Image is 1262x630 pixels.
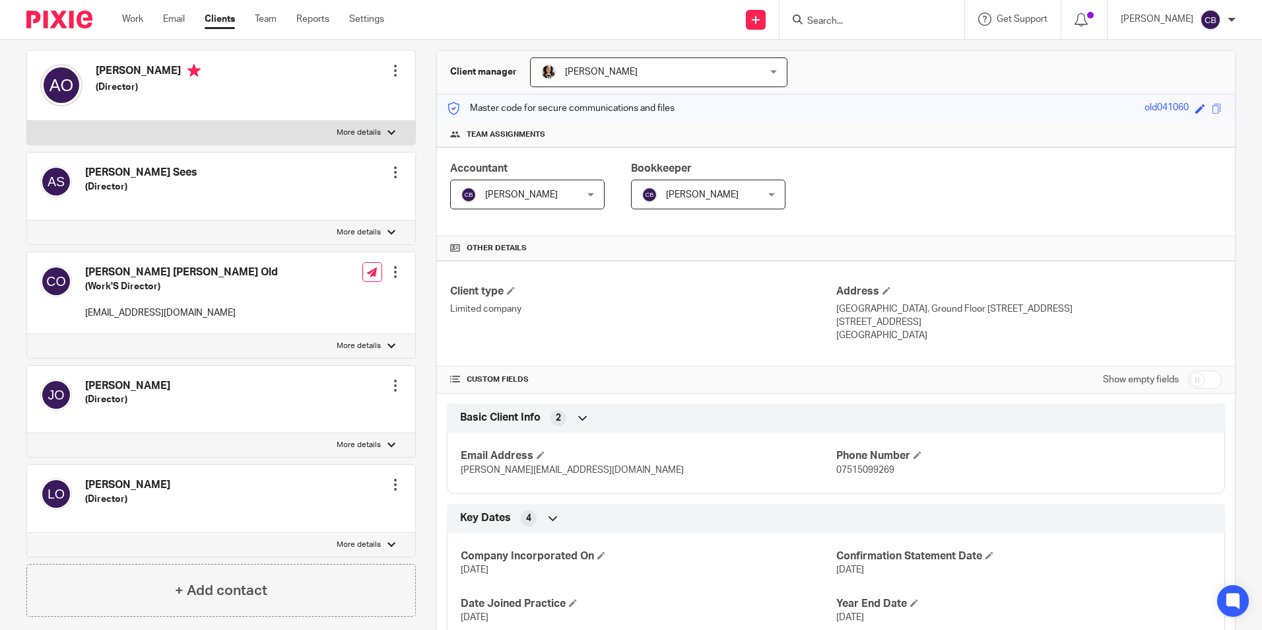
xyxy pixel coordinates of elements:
[85,393,170,406] h5: (Director)
[836,449,1211,463] h4: Phone Number
[40,64,83,106] img: svg%3E
[447,102,675,115] p: Master code for secure communications and files
[450,163,508,174] span: Accountant
[541,64,556,80] img: 2020-11-15%2017.26.54-1.jpg
[461,597,836,611] h4: Date Joined Practice
[806,16,925,28] input: Search
[460,411,541,425] span: Basic Client Info
[205,13,235,26] a: Clients
[450,374,836,385] h4: CUSTOM FIELDS
[836,285,1222,298] h4: Address
[460,511,511,525] span: Key Dates
[337,440,381,450] p: More details
[461,449,836,463] h4: Email Address
[450,285,836,298] h4: Client type
[26,11,92,28] img: Pixie
[296,13,329,26] a: Reports
[349,13,384,26] a: Settings
[836,329,1222,342] p: [GEOGRAPHIC_DATA]
[85,379,170,393] h4: [PERSON_NAME]
[461,466,684,475] span: [PERSON_NAME][EMAIL_ADDRESS][DOMAIN_NAME]
[85,166,197,180] h4: [PERSON_NAME] Sees
[836,549,1211,563] h4: Confirmation Statement Date
[450,302,836,316] p: Limited company
[85,478,170,492] h4: [PERSON_NAME]
[556,411,561,425] span: 2
[85,280,278,293] h5: (Work'S Director)
[1145,101,1189,116] div: old041060
[1121,13,1193,26] p: [PERSON_NAME]
[96,64,201,81] h4: [PERSON_NAME]
[461,187,477,203] img: svg%3E
[461,613,488,622] span: [DATE]
[40,166,72,197] img: svg%3E
[1200,9,1221,30] img: svg%3E
[85,493,170,506] h5: (Director)
[450,65,517,79] h3: Client manager
[526,512,531,525] span: 4
[337,540,381,550] p: More details
[631,163,692,174] span: Bookkeeper
[836,597,1211,611] h4: Year End Date
[122,13,143,26] a: Work
[85,265,278,279] h4: [PERSON_NAME] [PERSON_NAME] Old
[40,379,72,411] img: svg%3E
[836,565,864,575] span: [DATE]
[85,306,278,320] p: [EMAIL_ADDRESS][DOMAIN_NAME]
[40,478,72,510] img: svg%3E
[485,190,558,199] span: [PERSON_NAME]
[96,81,201,94] h5: (Director)
[461,549,836,563] h4: Company Incorporated On
[836,302,1222,316] p: [GEOGRAPHIC_DATA], Ground Floor [STREET_ADDRESS]
[337,227,381,238] p: More details
[163,13,185,26] a: Email
[836,466,894,475] span: 07515099269
[1103,373,1179,386] label: Show empty fields
[836,316,1222,329] p: [STREET_ADDRESS]
[666,190,739,199] span: [PERSON_NAME]
[467,243,527,254] span: Other details
[565,67,638,77] span: [PERSON_NAME]
[40,265,72,297] img: svg%3E
[461,565,488,575] span: [DATE]
[85,180,197,193] h5: (Director)
[255,13,277,26] a: Team
[337,127,381,138] p: More details
[642,187,657,203] img: svg%3E
[467,129,545,140] span: Team assignments
[337,341,381,351] p: More details
[187,64,201,77] i: Primary
[997,15,1047,24] span: Get Support
[175,580,267,601] h4: + Add contact
[836,613,864,622] span: [DATE]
